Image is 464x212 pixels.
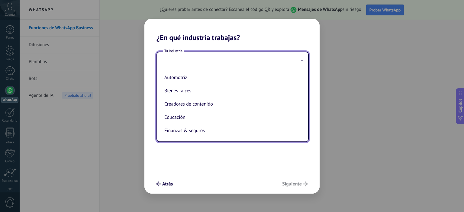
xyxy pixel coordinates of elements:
[162,111,301,124] li: Educación
[162,124,301,137] li: Finanzas & seguros
[162,84,301,97] li: Bienes raíces
[162,97,301,111] li: Creadores de contenido
[162,182,173,186] span: Atrás
[162,137,301,150] li: Gobierno
[153,179,176,189] button: Atrás
[162,71,301,84] li: Automotriz
[144,19,320,42] h2: ¿En qué industria trabajas?
[163,49,184,54] span: Tu industria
